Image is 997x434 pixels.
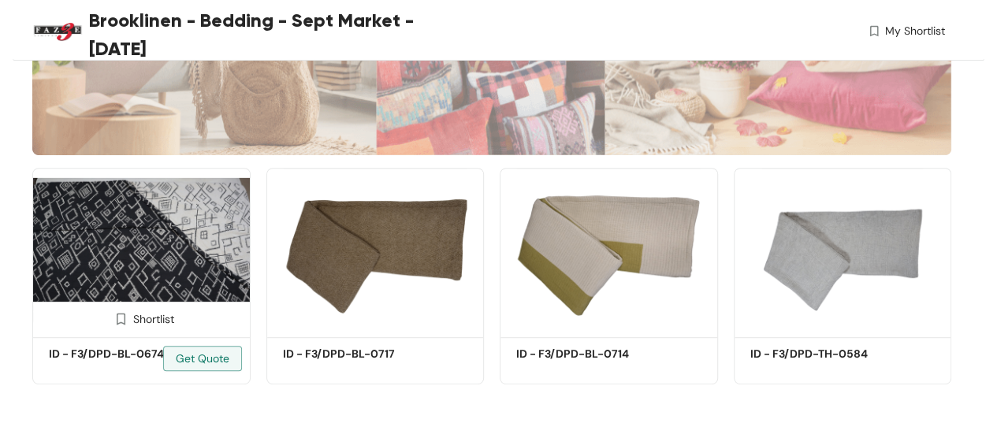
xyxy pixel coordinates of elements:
h5: ID - F3/DPD-BL-0674 [49,346,183,362]
img: 4824da32-399f-430e-8cbc-996442303cf8 [500,168,718,332]
img: Shortlist [113,311,128,326]
img: wishlist [867,23,881,39]
img: 0d3138c8-9676-4fac-9b6d-66a68c7069b9 [32,168,251,332]
h5: ID - F3/DPD-BL-0717 [283,346,417,362]
h5: ID - F3/DPD-BL-0714 [516,346,650,362]
img: 32bd2167-4a57-4c87-8d87-e9d6193c4e7b [266,168,485,332]
img: d70a1640-f519-4679-a56c-ec50ad841ce1 [734,168,952,332]
span: Brooklinen - Bedding - Sept Market - [DATE] [89,6,431,63]
div: Shortlist [108,310,174,325]
span: Get Quote [176,350,229,367]
button: Get Quote [163,346,242,371]
img: Buyer Portal [32,6,84,57]
span: My Shortlist [885,23,945,39]
h5: ID - F3/DPD-TH-0584 [750,346,884,362]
